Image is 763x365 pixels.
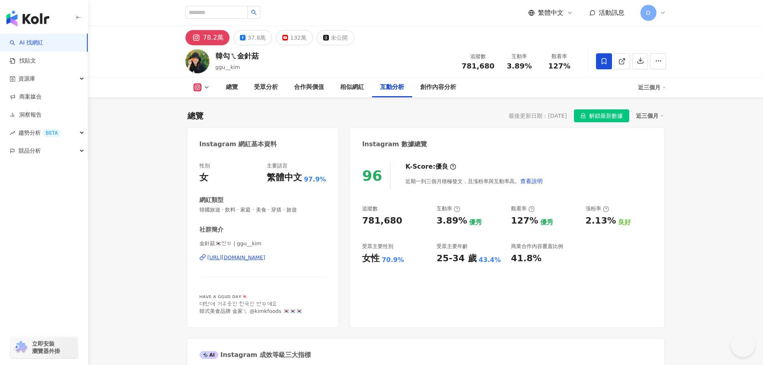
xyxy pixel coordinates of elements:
[248,32,266,43] div: 37.8萬
[437,243,468,250] div: 受眾主要年齡
[6,10,49,26] img: logo
[437,252,477,265] div: 25-34 歲
[520,173,543,189] button: 查看說明
[362,252,380,265] div: 女性
[589,110,623,123] span: 解鎖最新數據
[646,8,650,17] span: D
[199,196,223,204] div: 網紅類型
[199,351,311,359] div: Instagram 成效等級三大指標
[207,254,266,261] div: [URL][DOMAIN_NAME]
[199,351,219,359] div: AI
[32,340,60,355] span: 立即安裝 瀏覽器外掛
[10,93,42,101] a: 商案媒合
[199,162,210,169] div: 性別
[618,218,631,227] div: 良好
[586,205,609,212] div: 漲粉率
[203,32,224,43] div: 78.2萬
[405,173,543,189] div: 近期一到三個月積極發文，且漲粉率與互動率高。
[638,81,666,94] div: 近三個月
[437,205,460,212] div: 互動率
[504,52,535,60] div: 互動率
[251,10,257,15] span: search
[511,215,538,227] div: 127%
[469,218,482,227] div: 優秀
[405,162,456,171] div: K-Score :
[304,175,326,184] span: 97.9%
[199,254,326,261] a: [URL][DOMAIN_NAME]
[199,240,326,247] span: 金針菇🇰🇷쩐꾸 | ggu__kim
[290,32,306,43] div: 132萬
[731,333,755,357] iframe: Help Scout Beacon - Open
[362,215,402,227] div: 781,680
[215,64,240,70] span: ggu__kim
[276,30,313,45] button: 132萬
[187,110,203,121] div: 總覽
[462,52,495,60] div: 追蹤數
[199,171,208,184] div: 女
[548,62,571,70] span: 127%
[10,337,78,358] a: chrome extension立即安裝 瀏覽器外掛
[185,30,230,45] button: 78.2萬
[520,178,543,184] span: 查看說明
[226,83,238,92] div: 總覽
[420,83,456,92] div: 創作內容分析
[509,113,567,119] div: 最後更新日期：[DATE]
[13,341,28,354] img: chrome extension
[599,9,624,16] span: 活動訊息
[18,142,41,160] span: 競品分析
[362,140,427,149] div: Instagram 數據總覽
[18,124,61,142] span: 趨勢分析
[267,171,302,184] div: 繁體中文
[18,70,35,88] span: 資源庫
[362,167,382,184] div: 96
[10,130,15,136] span: rise
[42,129,61,137] div: BETA
[580,113,586,119] span: lock
[10,57,36,65] a: 找貼文
[362,243,393,250] div: 受眾主要性別
[540,218,553,227] div: 優秀
[507,62,531,70] span: 3.89%
[199,206,326,214] span: 韓國旅遊 · 飲料 · 家庭 · 美食 · 穿搭 · 旅遊
[511,205,535,212] div: 觀看率
[380,83,404,92] div: 互動分析
[382,256,404,264] div: 70.9%
[538,8,564,17] span: 繁體中文
[435,162,448,171] div: 優良
[199,293,302,314] span: ʜᴀᴠᴇ ᴀ ɢɢᴜᴅ ᴅᴀʏ🍬 대만에 거주중인 한국인 쩐꾸예요 韓式美食品牌 金家ㄟ @kimkfoods 🇰🇷🇰🇷🇰🇷
[511,252,542,265] div: 41.8%
[317,30,354,45] button: 未公開
[234,30,272,45] button: 37.8萬
[10,39,43,47] a: searchAI 找網紅
[362,205,378,212] div: 追蹤數
[574,109,629,122] button: 解鎖最新數據
[479,256,501,264] div: 43.4%
[185,49,209,73] img: KOL Avatar
[10,111,42,119] a: 洞察報告
[511,243,563,250] div: 商業合作內容覆蓋比例
[636,111,664,121] div: 近三個月
[199,226,223,234] div: 社群簡介
[267,162,288,169] div: 主要語言
[437,215,467,227] div: 3.89%
[254,83,278,92] div: 受眾分析
[331,32,348,43] div: 未公開
[199,140,277,149] div: Instagram 網紅基本資料
[215,51,259,61] div: 韓勾ㄟ金針菇
[544,52,575,60] div: 觀看率
[462,62,495,70] span: 781,680
[340,83,364,92] div: 相似網紅
[586,215,616,227] div: 2.13%
[294,83,324,92] div: 合作與價值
